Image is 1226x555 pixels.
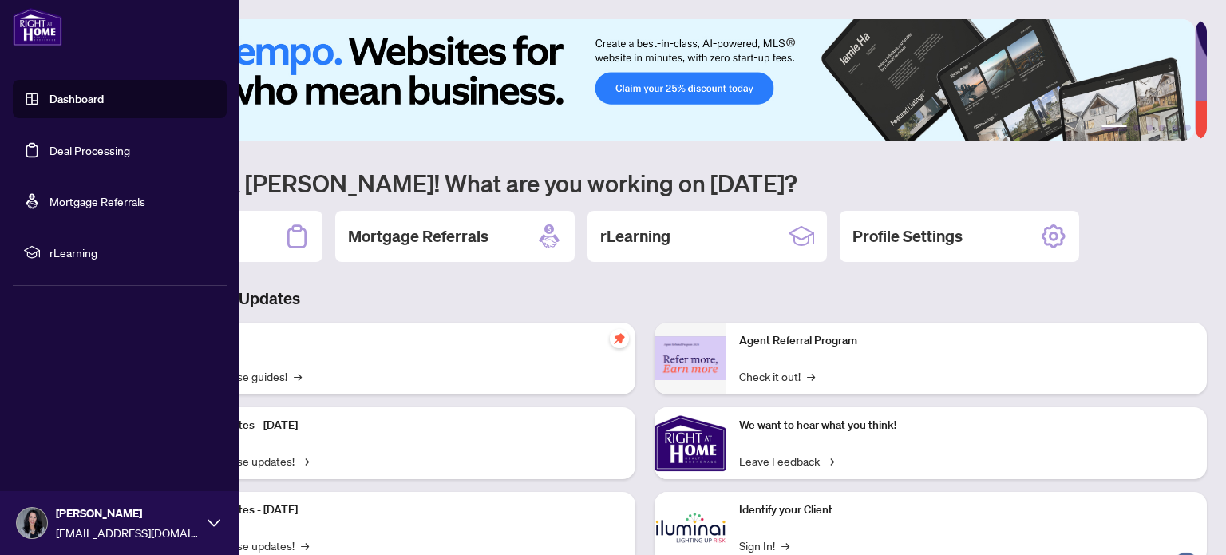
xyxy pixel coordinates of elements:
button: 4 [1159,125,1165,131]
button: 6 [1184,125,1191,131]
span: → [807,367,815,385]
span: → [301,537,309,554]
p: Platform Updates - [DATE] [168,417,623,434]
h3: Brokerage & Industry Updates [83,287,1207,310]
p: Agent Referral Program [739,332,1194,350]
span: → [294,367,302,385]
button: 2 [1133,125,1140,131]
button: 1 [1101,125,1127,131]
a: Dashboard [49,92,104,106]
span: → [826,452,834,470]
img: Slide 0 [83,19,1195,141]
button: 3 [1146,125,1153,131]
p: Identify your Client [739,501,1194,519]
h2: Mortgage Referrals [348,225,488,248]
img: Agent Referral Program [655,336,726,380]
a: Deal Processing [49,143,130,157]
a: Mortgage Referrals [49,194,145,208]
span: [PERSON_NAME] [56,505,200,522]
h2: Profile Settings [852,225,963,248]
img: Profile Icon [17,508,47,538]
h1: Welcome back [PERSON_NAME]! What are you working on [DATE]? [83,168,1207,198]
h2: rLearning [600,225,670,248]
span: rLearning [49,244,216,261]
span: → [781,537,789,554]
span: pushpin [610,329,629,348]
span: [EMAIL_ADDRESS][DOMAIN_NAME] [56,524,200,541]
a: Leave Feedback→ [739,452,834,470]
img: We want to hear what you think! [655,407,726,479]
button: 5 [1172,125,1178,131]
a: Check it out!→ [739,367,815,385]
p: Platform Updates - [DATE] [168,501,623,519]
img: logo [13,8,62,46]
a: Sign In!→ [739,537,789,554]
p: Self-Help [168,332,623,350]
span: → [301,452,309,470]
p: We want to hear what you think! [739,417,1194,434]
button: Open asap [1162,499,1210,547]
